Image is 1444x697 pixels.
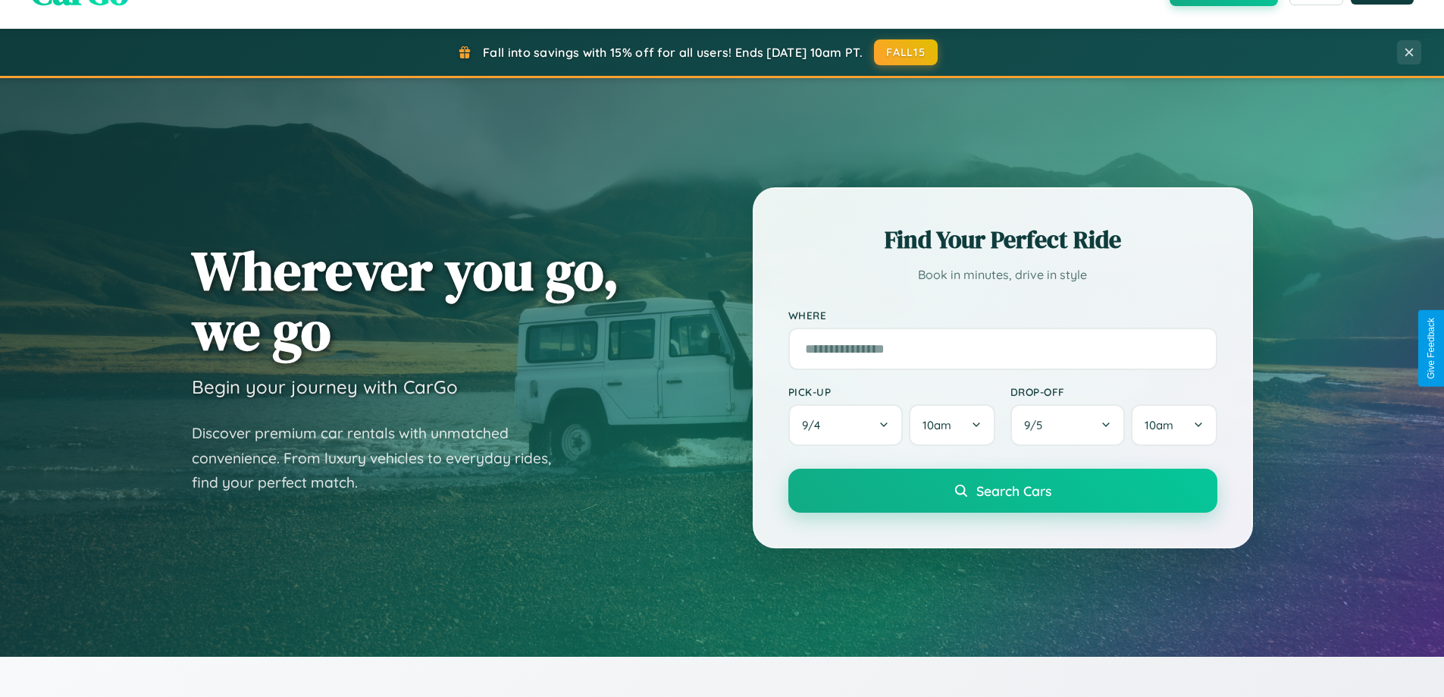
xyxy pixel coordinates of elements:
span: 10am [1145,418,1173,432]
p: Discover premium car rentals with unmatched convenience. From luxury vehicles to everyday rides, ... [192,421,571,495]
button: Search Cars [788,469,1217,513]
label: Drop-off [1010,385,1217,398]
span: Fall into savings with 15% off for all users! Ends [DATE] 10am PT. [483,45,863,60]
span: 9 / 4 [802,418,828,432]
label: Where [788,309,1217,322]
span: Search Cars [976,482,1051,499]
label: Pick-up [788,385,995,398]
span: 10am [922,418,951,432]
p: Book in minutes, drive in style [788,264,1217,286]
div: Give Feedback [1426,318,1436,379]
button: 9/5 [1010,404,1126,446]
h3: Begin your journey with CarGo [192,375,458,398]
h2: Find Your Perfect Ride [788,223,1217,256]
button: 10am [909,404,995,446]
span: 9 / 5 [1024,418,1050,432]
h1: Wherever you go, we go [192,240,619,360]
button: FALL15 [874,39,938,65]
button: 9/4 [788,404,904,446]
button: 10am [1131,404,1217,446]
